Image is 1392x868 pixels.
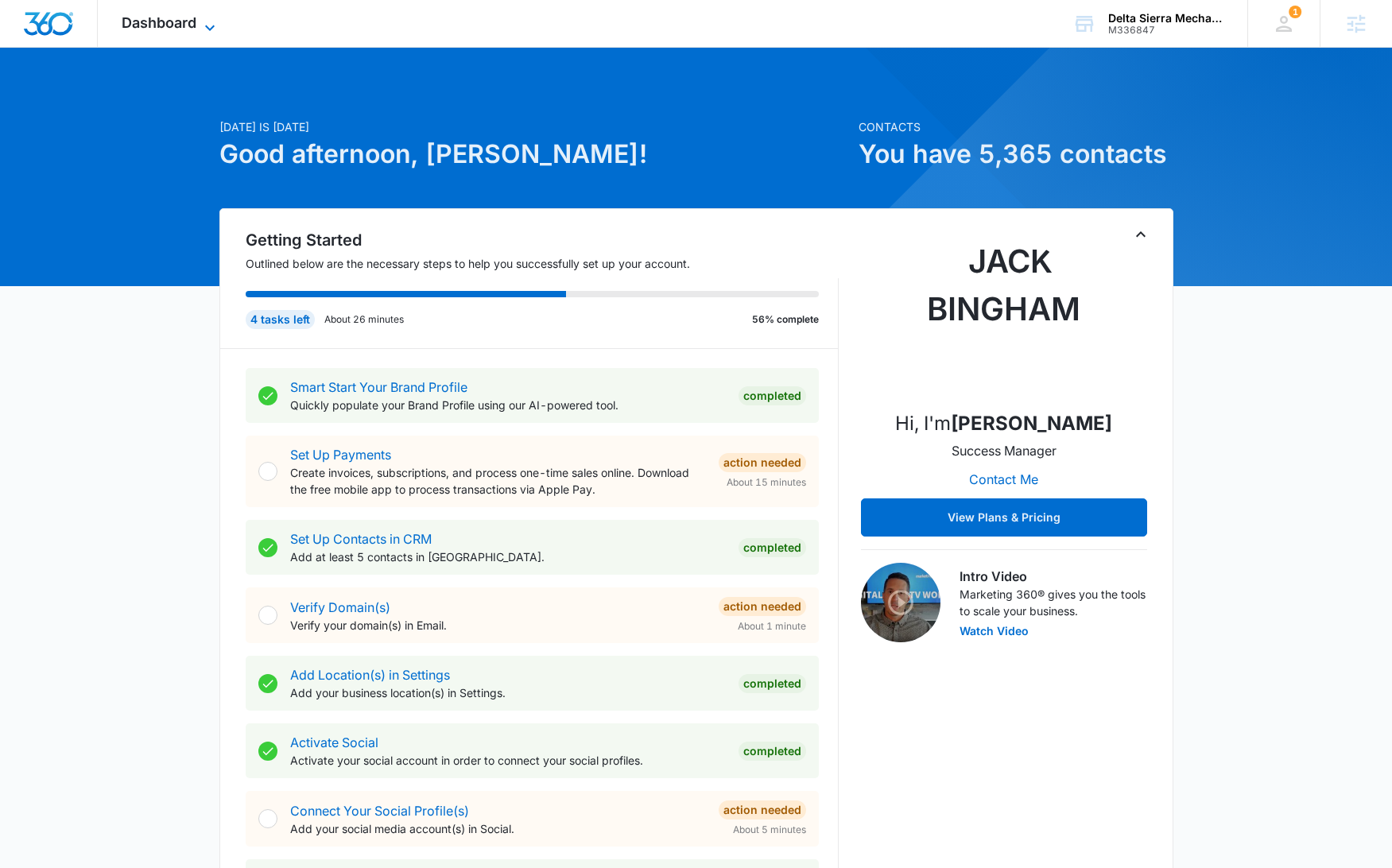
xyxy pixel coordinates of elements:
[739,386,806,405] div: Completed
[861,498,1147,537] button: View Plans & Pricing
[1131,225,1150,244] button: Toggle Collapse
[719,597,806,616] div: Action Needed
[861,563,940,642] img: Intro Video
[739,538,806,557] div: Completed
[960,626,1029,637] button: Watch Video
[290,379,467,395] a: Smart Start Your Brand Profile
[290,820,706,837] p: Add your social media account(s) in Social.
[246,255,839,272] p: Outlined below are the necessary steps to help you successfully set up your account.
[219,118,849,135] p: [DATE] is [DATE]
[246,228,839,252] h2: Getting Started
[290,548,726,565] p: Add at least 5 contacts in [GEOGRAPHIC_DATA].
[752,312,819,327] p: 56% complete
[951,412,1112,435] strong: [PERSON_NAME]
[727,475,806,490] span: About 15 minutes
[290,599,390,615] a: Verify Domain(s)
[859,118,1173,135] p: Contacts
[290,684,726,701] p: Add your business location(s) in Settings.
[960,586,1147,619] p: Marketing 360® gives you the tools to scale your business.
[952,441,1057,460] p: Success Manager
[246,310,315,329] div: 4 tasks left
[290,397,726,413] p: Quickly populate your Brand Profile using our AI-powered tool.
[960,567,1147,586] h3: Intro Video
[895,409,1112,438] p: Hi, I'm
[719,800,806,820] div: Action Needed
[219,135,849,173] h1: Good afternoon, [PERSON_NAME]!
[290,803,469,819] a: Connect Your Social Profile(s)
[733,823,806,837] span: About 5 minutes
[1108,12,1224,25] div: account name
[290,531,432,547] a: Set Up Contacts in CRM
[738,619,806,634] span: About 1 minute
[290,447,391,463] a: Set Up Payments
[290,734,378,750] a: Activate Social
[719,453,806,472] div: Action Needed
[1289,6,1301,18] span: 1
[859,135,1173,173] h1: You have 5,365 contacts
[953,460,1054,498] button: Contact Me
[1289,6,1301,18] div: notifications count
[290,667,450,683] a: Add Location(s) in Settings
[324,312,404,327] p: About 26 minutes
[290,464,706,498] p: Create invoices, subscriptions, and process one-time sales online. Download the free mobile app t...
[290,752,726,769] p: Activate your social account in order to connect your social profiles.
[925,238,1084,397] img: Jack Bingham
[1108,25,1224,36] div: account id
[739,674,806,693] div: Completed
[122,14,196,31] span: Dashboard
[290,617,706,634] p: Verify your domain(s) in Email.
[739,742,806,761] div: Completed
